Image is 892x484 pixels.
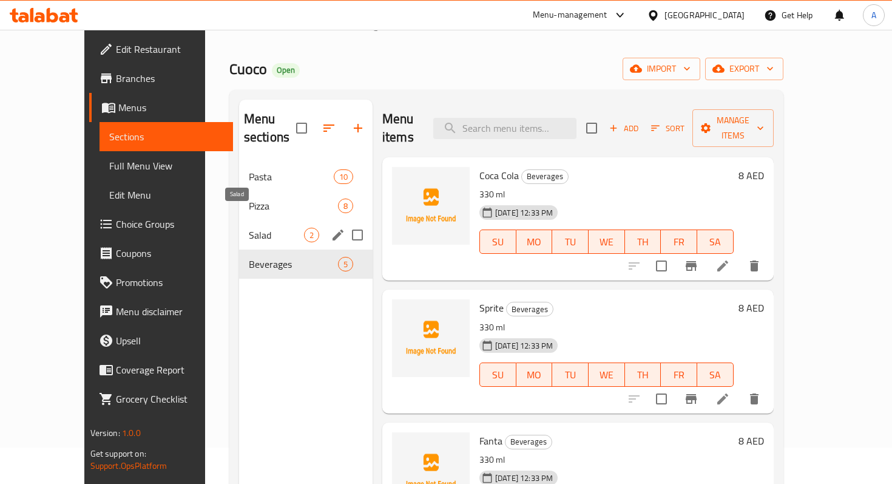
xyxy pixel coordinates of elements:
span: Beverages [249,257,338,271]
a: Branches [89,64,233,93]
span: Open [272,65,300,75]
span: WE [593,366,620,384]
h6: 8 AED [738,432,764,449]
button: WE [589,230,625,254]
span: Select to update [649,386,674,412]
button: FR [661,230,697,254]
span: Grocery Checklist [116,392,223,406]
span: 2 [305,230,319,241]
span: TU [557,366,584,384]
button: Branch-specific-item [677,251,706,281]
span: Add [607,121,640,135]
span: Menus [118,100,223,115]
p: 330 ml [479,452,734,468]
span: MO [521,366,548,384]
button: MO [516,363,553,387]
input: search [433,118,576,139]
span: Sort [651,121,684,135]
a: Grocery Checklist [89,384,233,414]
a: Promotions [89,268,233,297]
button: TU [552,230,589,254]
span: Manage items [702,113,764,143]
span: Upsell [116,333,223,348]
span: [DATE] 12:33 PM [490,207,558,219]
button: TH [625,363,661,387]
span: Select to update [649,253,674,279]
button: MO [516,230,553,254]
span: Pasta [249,169,334,184]
div: Beverages5 [239,250,373,279]
span: Salad [249,228,304,242]
span: export [715,61,774,77]
h2: Menu items [382,110,419,146]
span: SA [702,233,729,251]
span: FR [666,366,692,384]
p: 330 ml [479,320,734,335]
li: / [466,18,470,33]
div: Menu-management [533,8,607,22]
span: [DATE] 12:33 PM [490,340,558,352]
span: Sort sections [314,114,343,143]
span: Beverages [505,435,552,449]
div: Pizza8 [239,191,373,220]
span: SA [702,366,729,384]
div: Beverages [506,302,553,316]
div: Salad2edit [239,220,373,250]
span: MO [521,233,548,251]
img: Sprite [392,299,470,377]
a: Support.OpsPlatform [90,458,167,474]
img: Coca Cola [392,167,470,245]
button: TU [552,363,589,387]
span: SU [485,366,512,384]
span: [DATE] 12:33 PM [490,472,558,484]
span: Full Menu View [109,158,223,173]
span: TH [630,233,657,251]
h2: Menu sections [244,110,296,146]
div: Beverages [521,169,569,184]
span: Branches [116,71,223,86]
a: Edit Restaurant [89,35,233,64]
button: export [705,58,783,80]
span: import [632,61,691,77]
a: Coverage Report [89,355,233,384]
span: FR [666,233,692,251]
span: Coverage Report [116,363,223,377]
div: Open [272,63,300,78]
h6: 8 AED [738,299,764,316]
a: Menus [89,93,233,122]
button: SA [697,230,734,254]
a: Upsell [89,326,233,355]
span: WE [593,233,620,251]
a: Sections [100,122,233,151]
span: Sort items [643,119,692,138]
span: SU [485,233,512,251]
li: / [410,18,414,33]
a: Home [229,18,268,33]
span: 1.0.0 [123,425,141,441]
span: Pizza [249,199,338,213]
div: items [338,257,353,271]
span: 8 [339,200,353,212]
li: / [273,18,277,33]
span: 5 [339,259,353,270]
a: Edit menu item [715,259,730,273]
span: Cuoco [229,55,267,83]
span: A [871,9,876,22]
span: Restaurants management [297,18,405,33]
button: Add [604,119,643,138]
span: Select all sections [289,115,314,141]
span: Sections [109,129,223,144]
button: Sort [648,119,688,138]
p: 330 ml [479,187,734,202]
a: Choice Groups [89,210,233,239]
button: SU [479,230,516,254]
button: edit [329,226,347,244]
div: Pasta10 [239,162,373,191]
a: Menu disclaimer [89,297,233,326]
span: Sections [475,18,510,33]
a: Restaurants management [282,18,405,33]
div: [GEOGRAPHIC_DATA] [664,9,745,22]
a: Edit Menu [100,180,233,210]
